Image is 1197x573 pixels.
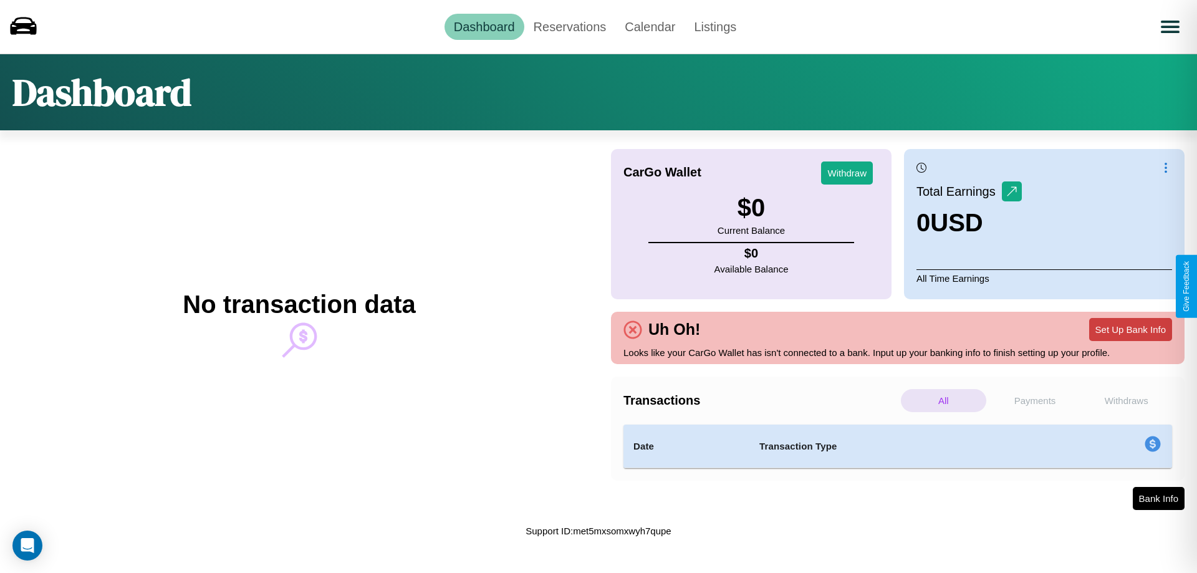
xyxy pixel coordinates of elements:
[901,389,986,412] p: All
[714,246,789,261] h4: $ 0
[718,194,785,222] h3: $ 0
[916,269,1172,287] p: All Time Earnings
[524,14,616,40] a: Reservations
[445,14,524,40] a: Dashboard
[623,425,1172,468] table: simple table
[916,209,1022,237] h3: 0 USD
[633,439,739,454] h4: Date
[12,67,191,118] h1: Dashboard
[1089,318,1172,341] button: Set Up Bank Info
[623,393,898,408] h4: Transactions
[183,291,415,319] h2: No transaction data
[718,222,785,239] p: Current Balance
[1153,9,1188,44] button: Open menu
[12,531,42,561] div: Open Intercom Messenger
[623,165,701,180] h4: CarGo Wallet
[615,14,685,40] a: Calendar
[642,320,706,339] h4: Uh Oh!
[685,14,746,40] a: Listings
[759,439,1042,454] h4: Transaction Type
[623,344,1172,361] p: Looks like your CarGo Wallet has isn't connected to a bank. Input up your banking info to finish ...
[714,261,789,277] p: Available Balance
[1133,487,1185,510] button: Bank Info
[993,389,1078,412] p: Payments
[821,161,873,185] button: Withdraw
[1182,261,1191,312] div: Give Feedback
[916,180,1002,203] p: Total Earnings
[1084,389,1169,412] p: Withdraws
[526,522,671,539] p: Support ID: met5mxsomxwyh7qupe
